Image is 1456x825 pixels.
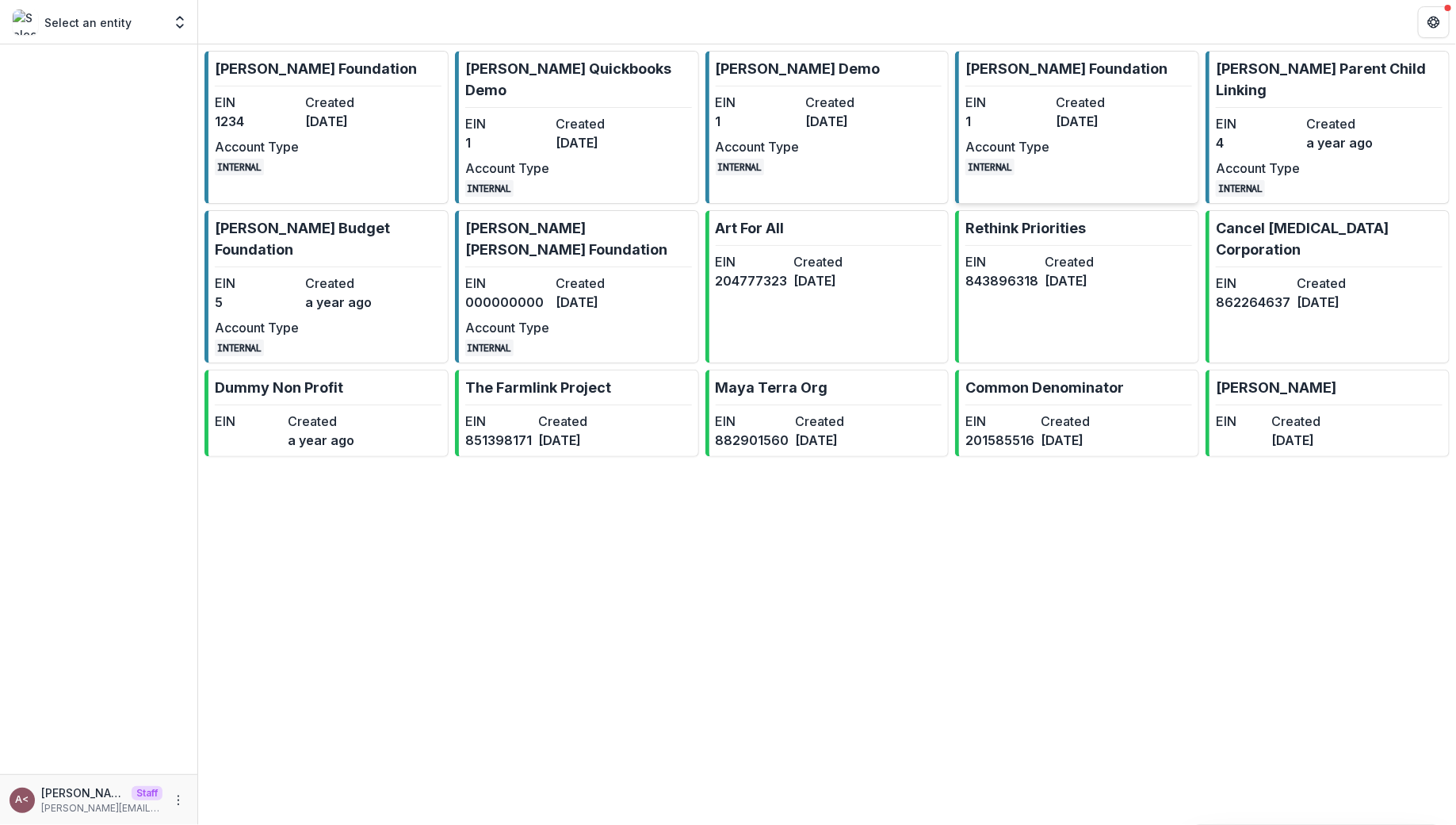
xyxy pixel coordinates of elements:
[204,210,449,363] a: [PERSON_NAME] Budget FoundationEIN5Createda year agoAccount TypeINTERNAL
[716,377,828,398] p: Maya Terra Org
[132,786,162,800] p: Staff
[455,370,699,457] a: The Farmlink ProjectEIN851398171Created[DATE]
[716,252,788,271] dt: EIN
[215,412,281,431] dt: EIN
[716,271,788,290] dd: 204777323
[1056,93,1140,112] dt: Created
[1271,412,1320,431] dt: Created
[1418,6,1450,38] button: Get Help
[794,252,866,271] dt: Created
[455,210,699,363] a: [PERSON_NAME] [PERSON_NAME] FoundationEIN000000000Created[DATE]Account TypeINTERNAL
[305,274,389,293] dt: Created
[1216,293,1290,312] dd: 862264637
[965,93,1049,112] dt: EIN
[1216,274,1290,293] dt: EIN
[1216,412,1265,431] dt: EIN
[1216,217,1443,260] p: Cancel [MEDICAL_DATA] Corporation
[556,114,640,133] dt: Created
[716,159,765,175] code: INTERNAL
[1206,51,1450,204] a: [PERSON_NAME] Parent Child LinkingEIN4Createda year agoAccount TypeINTERNAL
[806,112,890,131] dd: [DATE]
[41,801,162,815] p: [PERSON_NAME][EMAIL_ADDRESS][DOMAIN_NAME]
[556,293,640,312] dd: [DATE]
[1216,58,1443,101] p: [PERSON_NAME] Parent Child Linking
[1297,293,1371,312] dd: [DATE]
[538,412,605,431] dt: Created
[1045,271,1118,290] dd: [DATE]
[965,159,1015,175] code: INTERNAL
[215,377,343,398] p: Dummy Non Profit
[465,377,611,398] p: The Farmlink Project
[1306,133,1390,152] dd: a year ago
[455,51,699,204] a: [PERSON_NAME] Quickbooks DemoEIN1Created[DATE]Account TypeINTERNAL
[965,217,1086,239] p: Rethink Priorities
[716,137,800,156] dt: Account Type
[965,58,1167,79] p: [PERSON_NAME] Foundation
[465,217,692,260] p: [PERSON_NAME] [PERSON_NAME] Foundation
[716,93,800,112] dt: EIN
[215,318,299,337] dt: Account Type
[169,6,191,38] button: Open entity switcher
[465,412,532,431] dt: EIN
[1206,370,1450,457] a: [PERSON_NAME]EINCreated[DATE]
[965,137,1049,156] dt: Account Type
[1216,133,1300,152] dd: 4
[215,112,299,131] dd: 1234
[1216,114,1300,133] dt: EIN
[965,271,1038,290] dd: 843896318
[794,271,866,290] dd: [DATE]
[465,114,549,133] dt: EIN
[288,412,354,431] dt: Created
[465,340,514,356] code: INTERNAL
[288,431,354,450] dd: a year ago
[716,112,800,131] dd: 1
[1297,274,1371,293] dt: Created
[1041,431,1110,450] dd: [DATE]
[1216,377,1336,398] p: [PERSON_NAME]
[215,340,264,356] code: INTERNAL
[705,210,950,363] a: Art For AllEIN204777323Created[DATE]
[204,370,449,457] a: Dummy Non ProfitEINCreateda year ago
[465,274,549,293] dt: EIN
[215,93,299,112] dt: EIN
[1306,114,1390,133] dt: Created
[716,217,785,239] p: Art For All
[465,318,549,337] dt: Account Type
[716,431,789,450] dd: 882901560
[538,431,605,450] dd: [DATE]
[465,293,549,312] dd: 000000000
[215,293,299,312] dd: 5
[556,274,640,293] dt: Created
[1041,412,1110,431] dt: Created
[1045,252,1118,271] dt: Created
[1206,210,1450,363] a: Cancel [MEDICAL_DATA] CorporationEIN862264637Created[DATE]
[215,137,299,156] dt: Account Type
[965,252,1038,271] dt: EIN
[215,217,441,260] p: [PERSON_NAME] Budget Foundation
[965,377,1124,398] p: Common Denominator
[705,370,950,457] a: Maya Terra OrgEIN882901560Created[DATE]
[955,370,1199,457] a: Common DenominatorEIN201585516Created[DATE]
[16,795,29,805] div: Andrew Clegg <andrew@trytemelio.com>
[41,785,125,801] p: [PERSON_NAME] <[PERSON_NAME][EMAIL_ADDRESS][DOMAIN_NAME]>
[465,159,549,178] dt: Account Type
[716,58,881,79] p: [PERSON_NAME] Demo
[1056,112,1140,131] dd: [DATE]
[305,112,389,131] dd: [DATE]
[806,93,890,112] dt: Created
[796,431,869,450] dd: [DATE]
[955,210,1199,363] a: Rethink PrioritiesEIN843896318Created[DATE]
[556,133,640,152] dd: [DATE]
[705,51,950,204] a: [PERSON_NAME] DemoEIN1Created[DATE]Account TypeINTERNAL
[13,10,38,35] img: Select an entity
[44,14,132,31] p: Select an entity
[215,274,299,293] dt: EIN
[1271,431,1320,450] dd: [DATE]
[465,431,532,450] dd: 851398171
[965,112,1049,131] dd: 1
[716,412,789,431] dt: EIN
[1216,159,1300,178] dt: Account Type
[305,293,389,312] dd: a year ago
[215,58,417,79] p: [PERSON_NAME] Foundation
[169,791,188,810] button: More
